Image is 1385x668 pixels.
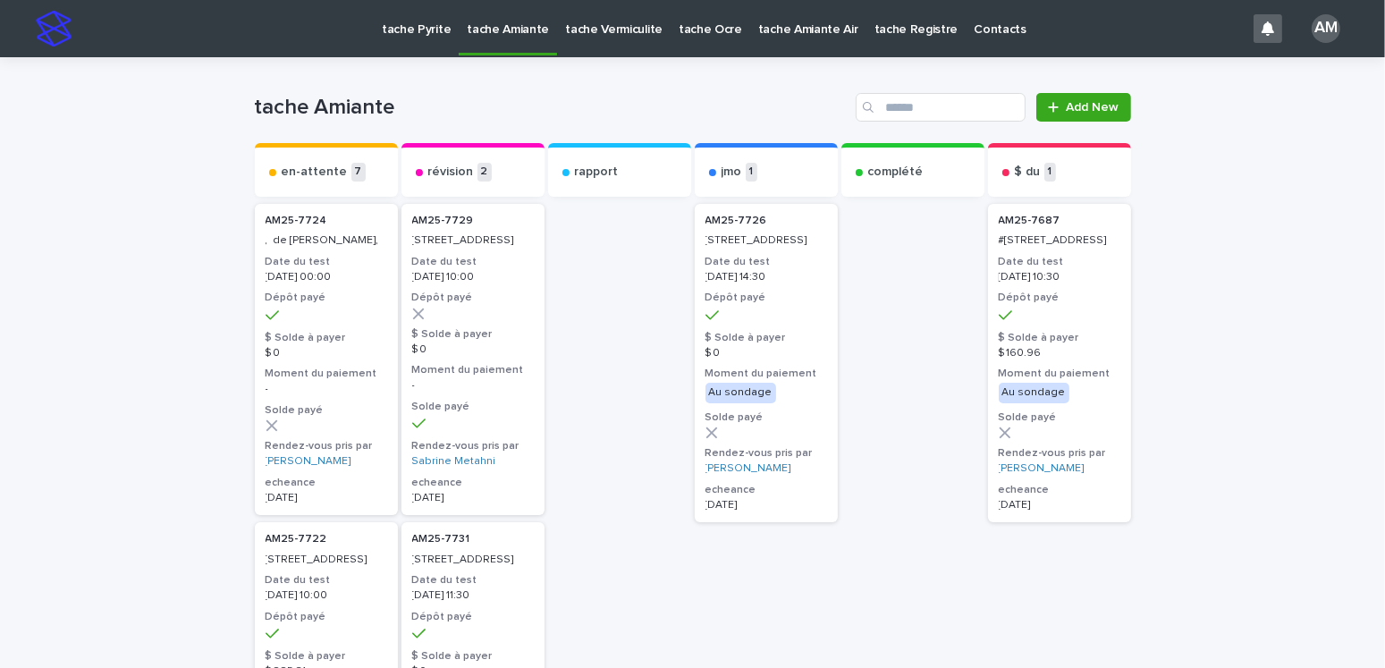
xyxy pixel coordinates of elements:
[705,410,827,425] h3: Solde payé
[705,462,791,475] a: [PERSON_NAME]
[1312,14,1340,43] div: AM
[266,234,387,247] p: , de [PERSON_NAME],
[266,255,387,269] h3: Date du test
[266,649,387,664] h3: $ Solde à payer
[1067,101,1119,114] span: Add New
[575,165,619,180] p: rapport
[412,554,534,566] p: [STREET_ADDRESS]
[266,476,387,490] h3: echeance
[999,383,1069,402] div: Au sondage
[705,291,827,305] h3: Dépôt payé
[999,234,1120,247] p: #[STREET_ADDRESS]
[999,347,1120,359] p: $ 160.96
[1015,165,1041,180] p: $ du
[255,95,849,121] h1: tache Amiante
[705,446,827,461] h3: Rendez-vous pris par
[412,255,534,269] h3: Date du test
[282,165,348,180] p: en-attente
[266,573,387,588] h3: Date du test
[1044,163,1056,182] p: 1
[412,439,534,453] h3: Rendez-vous pris par
[266,347,387,359] p: $ 0
[856,93,1026,122] input: Search
[868,165,924,180] p: complété
[266,215,387,227] p: AM25-7724
[705,483,827,497] h3: echeance
[705,255,827,269] h3: Date du test
[722,165,742,180] p: jmo
[999,499,1120,512] p: [DATE]
[412,649,534,664] h3: $ Solde à payer
[412,400,534,414] h3: Solde payé
[266,610,387,624] h3: Dépôt payé
[705,331,827,345] h3: $ Solde à payer
[705,215,827,227] p: AM25-7726
[412,476,534,490] h3: echeance
[412,363,534,377] h3: Moment du paiement
[412,573,534,588] h3: Date du test
[999,331,1120,345] h3: $ Solde à payer
[401,204,545,515] a: AM25-7729 [STREET_ADDRESS]Date du test[DATE] 10:00Dépôt payé$ Solde à payer$ 0Moment du paiement-...
[266,291,387,305] h3: Dépôt payé
[266,533,387,545] p: AM25-7722
[705,347,827,359] p: $ 0
[266,403,387,418] h3: Solde payé
[705,367,827,381] h3: Moment du paiement
[412,271,534,283] p: [DATE] 10:00
[266,589,387,602] p: [DATE] 10:00
[266,367,387,381] h3: Moment du paiement
[746,163,757,182] p: 1
[705,383,776,402] div: Au sondage
[1036,93,1130,122] a: Add New
[266,383,387,395] p: -
[412,234,534,247] p: [STREET_ADDRESS]
[999,367,1120,381] h3: Moment du paiement
[999,255,1120,269] h3: Date du test
[477,163,492,182] p: 2
[999,215,1120,227] p: AM25-7687
[412,455,496,468] a: Sabrine Metahni
[428,165,474,180] p: révision
[412,610,534,624] h3: Dépôt payé
[266,492,387,504] p: [DATE]
[255,204,398,515] a: AM25-7724 , de [PERSON_NAME],Date du test[DATE] 00:00Dépôt payé$ Solde à payer$ 0Moment du paieme...
[266,331,387,345] h3: $ Solde à payer
[999,271,1120,283] p: [DATE] 10:30
[266,455,351,468] a: [PERSON_NAME]
[999,291,1120,305] h3: Dépôt payé
[412,327,534,342] h3: $ Solde à payer
[999,483,1120,497] h3: echeance
[351,163,366,182] p: 7
[266,554,387,566] p: [STREET_ADDRESS]
[36,11,72,47] img: stacker-logo-s-only.png
[705,499,827,512] p: [DATE]
[999,410,1120,425] h3: Solde payé
[999,462,1085,475] a: [PERSON_NAME]
[412,492,534,504] p: [DATE]
[266,439,387,453] h3: Rendez-vous pris par
[412,215,534,227] p: AM25-7729
[705,271,827,283] p: [DATE] 14:30
[695,204,838,522] a: AM25-7726 [STREET_ADDRESS]Date du test[DATE] 14:30Dépôt payé$ Solde à payer$ 0Moment du paiementA...
[412,343,534,356] p: $ 0
[412,589,534,602] p: [DATE] 11:30
[412,379,534,392] p: -
[705,234,827,247] p: [STREET_ADDRESS]
[412,291,534,305] h3: Dépôt payé
[412,533,534,545] p: AM25-7731
[266,271,387,283] p: [DATE] 00:00
[999,446,1120,461] h3: Rendez-vous pris par
[988,204,1131,522] a: AM25-7687 #[STREET_ADDRESS]Date du test[DATE] 10:30Dépôt payé$ Solde à payer$ 160.96Moment du pai...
